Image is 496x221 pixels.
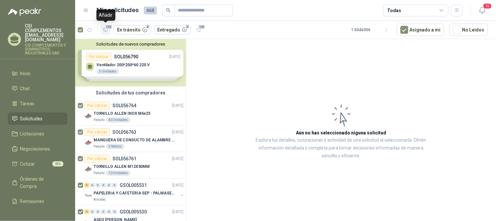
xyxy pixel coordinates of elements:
[84,183,89,188] div: 5
[144,7,157,14] span: 468
[84,128,110,136] div: Por cotizar
[107,210,111,214] div: 0
[112,103,136,108] p: SOL056764
[296,129,386,136] h3: Aún no has seleccionado niguna solicitud
[397,24,444,36] button: Asignado a mi
[75,126,186,152] a: Por cotizarSOL056763[DATE] Company LogoMANGUERA DE CONDUCTO DE ALAMBRE DE ACERO PUPatojito5 Metros
[84,210,89,214] div: 3
[90,210,95,214] div: 0
[8,82,67,95] a: Chat
[75,152,186,179] a: Por cotizarSOL056761[DATE] Company LogoTORNILLO ALLEN M12X50MMPatojito10 Unidades
[52,161,63,167] span: 256
[8,195,67,208] a: Remisiones
[20,85,30,92] span: Chat
[94,137,175,143] p: MANGUERA DE CONDUCTO DE ALAMBRE DE ACERO PU
[25,43,67,55] p: CSI COMPLEMENTOS Y SUMINISTROS INDUSTRIALES SAS
[20,100,35,107] span: Tareas
[96,10,115,21] div: Añadir
[20,115,43,122] span: Solicitudes
[8,67,67,80] a: Inicio
[351,25,392,35] div: 1 - 50 de 306
[105,24,112,30] span: 122
[483,3,492,9] span: 16
[198,24,206,30] span: 122
[20,175,61,190] span: Órdenes de Compra
[94,190,175,196] p: PAPELERIA Y CAFETERIA SEP - PALMASECA
[154,25,191,34] button: Entregado3
[172,103,183,109] p: [DATE]
[172,209,183,215] p: [DATE]
[97,6,139,15] h1: Mis solicitudes
[450,24,488,36] button: No Leídos
[106,117,130,123] div: 40 Unidades
[20,160,35,168] span: Cotizar
[8,112,67,125] a: Solicitudes
[476,5,488,16] button: 16
[20,198,44,205] span: Remisiones
[252,136,431,160] p: Explora los detalles, cotizaciones y actividad de una solicitud al seleccionarla. Obtén informaci...
[106,144,124,149] div: 5 Metros
[113,25,151,34] button: En tránsito3
[120,210,147,214] p: GSOL005530
[387,7,401,14] div: Todas
[112,156,136,161] p: SOL056761
[95,183,100,188] div: 0
[94,144,105,149] p: Patojito
[8,128,67,140] a: Licitaciones
[101,210,106,214] div: 0
[75,87,186,99] div: Solicitudes de tus compradores
[112,183,117,188] div: 0
[194,25,204,35] button: 122
[166,8,171,12] span: search
[75,99,186,126] a: Por cotizarSOL056764[DATE] Company LogoTORNILLO ALLEN INOX M6x25Patojito40 Unidades
[8,8,41,16] img: Logo peakr
[185,24,190,30] span: 3
[84,165,92,173] img: Company Logo
[100,25,111,35] button: 122
[84,102,110,110] div: Por cotizar
[107,183,111,188] div: 0
[94,197,106,202] p: Almatec
[94,117,105,123] p: Patojito
[75,39,186,87] div: Solicitudes de nuevos compradoresPor cotizarSOL056790[DATE] Ventilador 200*200*60 220 V5 Unidades...
[120,183,147,188] p: GSOL005531
[25,24,67,42] p: CSI COMPLEMENTOS [EMAIL_ADDRESS][DOMAIN_NAME]
[8,97,67,110] a: Tareas
[145,24,150,30] span: 3
[106,171,130,176] div: 10 Unidades
[20,145,50,152] span: Negociaciones
[172,129,183,135] p: [DATE]
[112,210,117,214] div: 0
[84,192,92,200] img: Company Logo
[112,130,136,134] p: SOL056763
[84,112,92,120] img: Company Logo
[8,173,67,192] a: Órdenes de Compra
[20,130,44,137] span: Licitaciones
[8,158,67,170] a: Cotizar256
[172,156,183,162] p: [DATE]
[78,42,183,47] button: Solicitudes de nuevos compradores
[101,183,106,188] div: 0
[90,183,95,188] div: 0
[84,139,92,147] img: Company Logo
[172,182,183,189] p: [DATE]
[94,164,150,170] p: TORNILLO ALLEN M12X50MM
[94,171,105,176] p: Patojito
[84,181,185,202] a: 5 0 0 0 0 0 GSOL005531[DATE] Company LogoPAPELERIA Y CAFETERIA SEP - PALMASECAAlmatec
[94,110,150,117] p: TORNILLO ALLEN INOX M6x25
[95,210,100,214] div: 0
[8,143,67,155] a: Negociaciones
[84,155,110,163] div: Por cotizar
[20,70,31,77] span: Inicio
